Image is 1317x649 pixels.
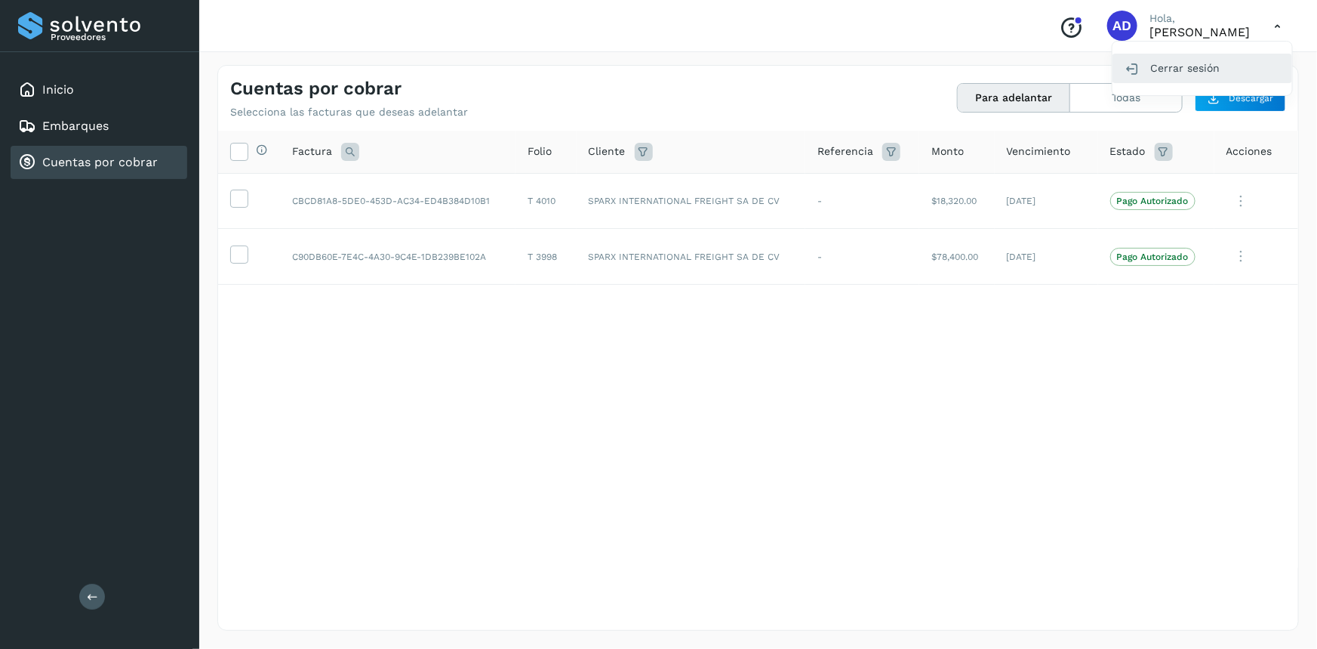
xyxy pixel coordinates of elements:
p: Proveedores [51,32,181,42]
div: Embarques [11,110,187,143]
div: Cerrar sesión [1112,54,1292,82]
div: Inicio [11,73,187,107]
div: Cuentas por cobrar [11,146,187,179]
a: Inicio [42,82,74,97]
a: Cuentas por cobrar [42,155,158,169]
a: Embarques [42,119,109,133]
